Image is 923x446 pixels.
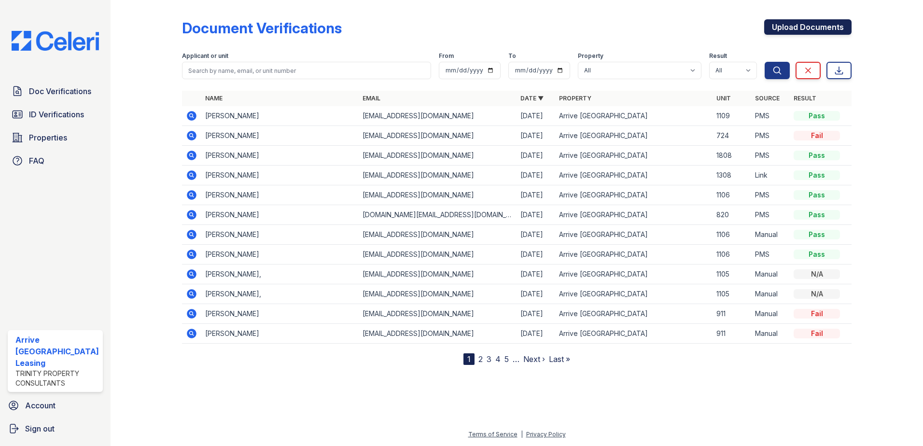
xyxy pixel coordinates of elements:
td: [EMAIL_ADDRESS][DOMAIN_NAME] [359,225,517,245]
td: 1308 [713,166,751,185]
td: Manual [751,265,790,284]
td: [DOMAIN_NAME][EMAIL_ADDRESS][DOMAIN_NAME] [359,205,517,225]
td: Arrive [GEOGRAPHIC_DATA] [555,146,713,166]
td: [DATE] [517,126,555,146]
td: [EMAIL_ADDRESS][DOMAIN_NAME] [359,284,517,304]
div: N/A [794,289,840,299]
td: Manual [751,284,790,304]
td: Arrive [GEOGRAPHIC_DATA] [555,304,713,324]
td: [PERSON_NAME] [201,205,359,225]
span: Sign out [25,423,55,434]
span: Doc Verifications [29,85,91,97]
td: [DATE] [517,265,555,284]
td: Arrive [GEOGRAPHIC_DATA] [555,185,713,205]
td: PMS [751,185,790,205]
span: FAQ [29,155,44,167]
td: 1808 [713,146,751,166]
div: Pass [794,111,840,121]
td: Arrive [GEOGRAPHIC_DATA] [555,225,713,245]
div: Pass [794,170,840,180]
a: Properties [8,128,103,147]
div: 1 [463,353,475,365]
td: [PERSON_NAME] [201,245,359,265]
td: [PERSON_NAME] [201,185,359,205]
span: Account [25,400,56,411]
td: [PERSON_NAME], [201,284,359,304]
span: ID Verifications [29,109,84,120]
td: Arrive [GEOGRAPHIC_DATA] [555,126,713,146]
a: Source [755,95,780,102]
div: Arrive [GEOGRAPHIC_DATA] Leasing [15,334,99,369]
td: Manual [751,225,790,245]
td: 1109 [713,106,751,126]
td: [DATE] [517,245,555,265]
a: Sign out [4,419,107,438]
a: 5 [504,354,509,364]
div: | [521,431,523,438]
label: Result [709,52,727,60]
span: … [513,353,519,365]
div: Fail [794,309,840,319]
a: Property [559,95,591,102]
td: 1106 [713,185,751,205]
div: Pass [794,250,840,259]
td: [DATE] [517,166,555,185]
td: [DATE] [517,205,555,225]
td: Arrive [GEOGRAPHIC_DATA] [555,106,713,126]
div: Document Verifications [182,19,342,37]
td: Arrive [GEOGRAPHIC_DATA] [555,324,713,344]
td: 820 [713,205,751,225]
div: Trinity Property Consultants [15,369,99,388]
a: 3 [487,354,491,364]
td: [DATE] [517,324,555,344]
td: [PERSON_NAME] [201,304,359,324]
a: Privacy Policy [526,431,566,438]
td: PMS [751,126,790,146]
a: Email [363,95,380,102]
a: Next › [523,354,545,364]
td: Arrive [GEOGRAPHIC_DATA] [555,245,713,265]
td: Arrive [GEOGRAPHIC_DATA] [555,265,713,284]
td: [DATE] [517,284,555,304]
a: Terms of Service [468,431,517,438]
a: 2 [478,354,483,364]
a: Date ▼ [520,95,544,102]
label: Property [578,52,603,60]
div: Pass [794,230,840,239]
td: [PERSON_NAME] [201,225,359,245]
div: Fail [794,131,840,140]
td: [DATE] [517,225,555,245]
td: [DATE] [517,106,555,126]
td: 911 [713,304,751,324]
a: Unit [716,95,731,102]
input: Search by name, email, or unit number [182,62,432,79]
label: From [439,52,454,60]
td: [PERSON_NAME] [201,126,359,146]
td: 1105 [713,265,751,284]
a: FAQ [8,151,103,170]
a: 4 [495,354,501,364]
a: ID Verifications [8,105,103,124]
td: 911 [713,324,751,344]
td: [EMAIL_ADDRESS][DOMAIN_NAME] [359,185,517,205]
label: To [508,52,516,60]
td: [EMAIL_ADDRESS][DOMAIN_NAME] [359,106,517,126]
a: Name [205,95,223,102]
div: Pass [794,190,840,200]
td: [EMAIL_ADDRESS][DOMAIN_NAME] [359,146,517,166]
span: Properties [29,132,67,143]
td: PMS [751,245,790,265]
td: 1105 [713,284,751,304]
td: [EMAIL_ADDRESS][DOMAIN_NAME] [359,304,517,324]
div: N/A [794,269,840,279]
td: Manual [751,304,790,324]
td: [DATE] [517,185,555,205]
td: [PERSON_NAME] [201,146,359,166]
div: Pass [794,151,840,160]
td: [PERSON_NAME], [201,265,359,284]
td: [PERSON_NAME] [201,324,359,344]
td: [EMAIL_ADDRESS][DOMAIN_NAME] [359,265,517,284]
a: Result [794,95,816,102]
a: Last » [549,354,570,364]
